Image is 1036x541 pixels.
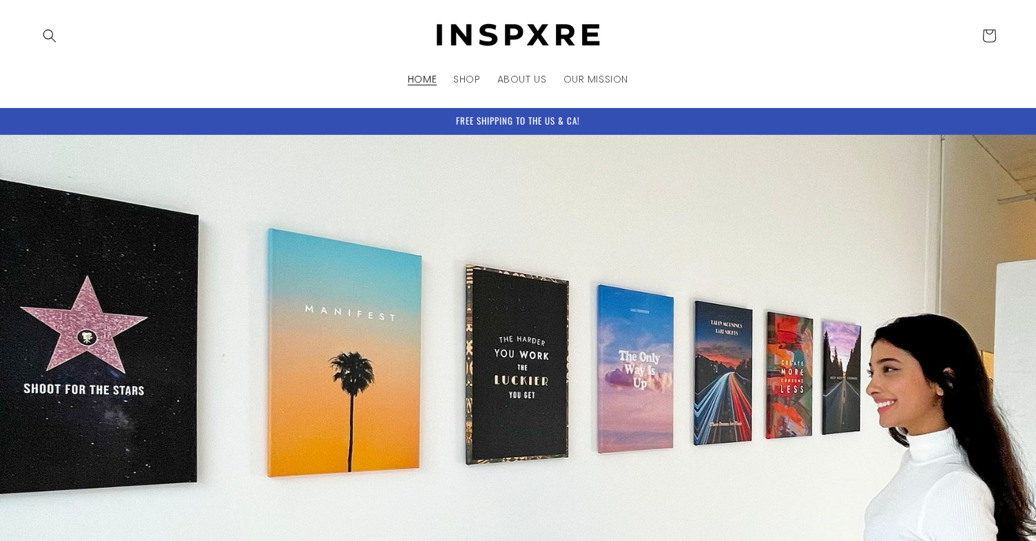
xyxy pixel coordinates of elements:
span: SHOP [453,73,480,85]
summary: Search [34,21,65,51]
span: HOME [408,73,437,85]
span: FREE SHIPPING TO THE US & CA! [456,114,580,127]
img: INSPXRE [422,19,614,52]
a: OUR MISSION [555,65,637,94]
a: SHOP [445,65,488,94]
a: INSPXRE [417,14,620,57]
a: HOME [400,65,445,94]
div: Announcement [34,108,1002,134]
a: ABOUT US [489,65,555,94]
span: ABOUT US [497,73,547,85]
span: OUR MISSION [563,73,629,85]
